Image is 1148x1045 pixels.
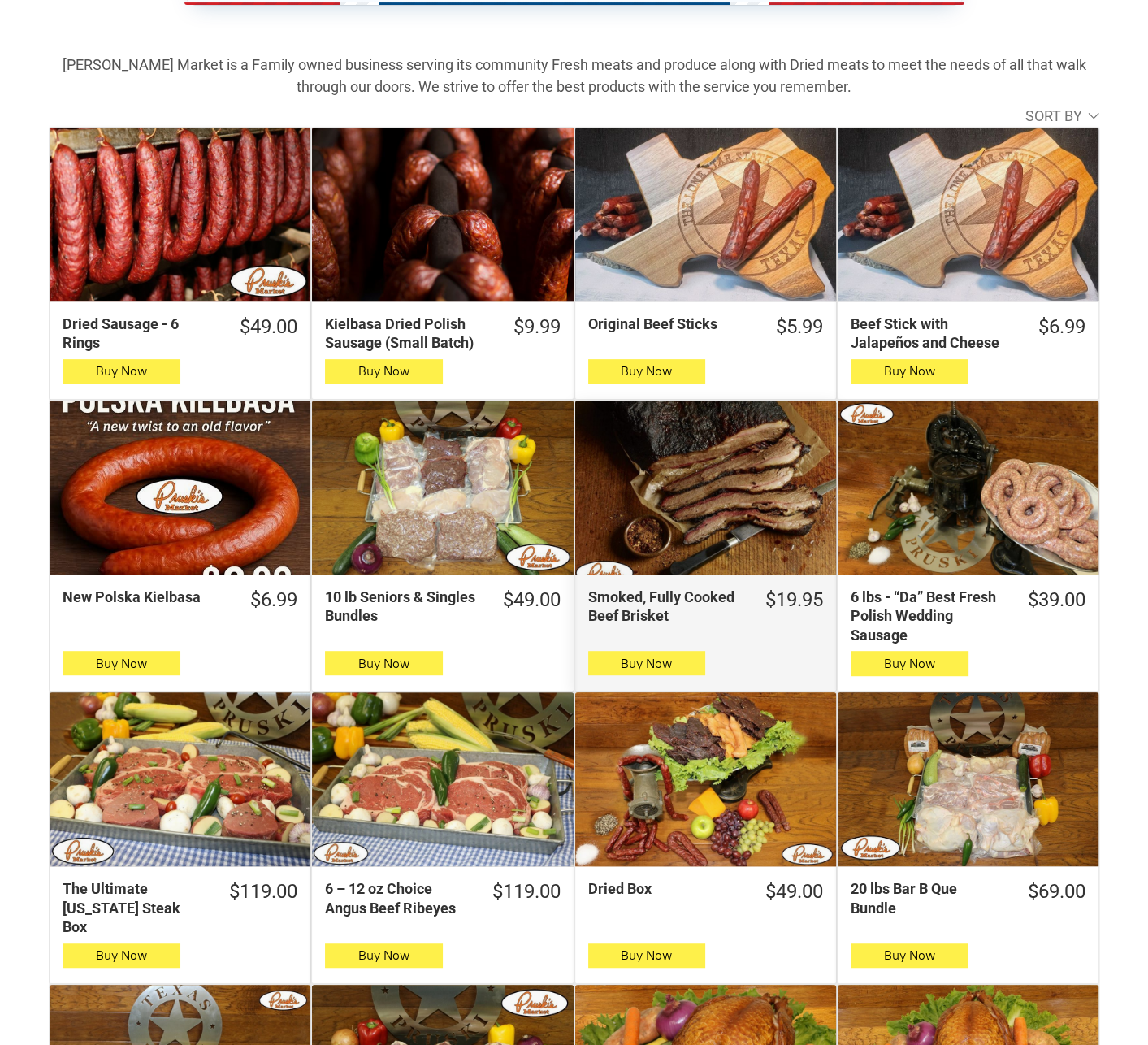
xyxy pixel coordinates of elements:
a: The Ultimate Texas Steak Box [50,692,310,866]
a: $49.0010 lb Seniors & Singles Bundles [312,588,573,626]
a: Smoked, Fully Cooked Beef Brisket [575,401,836,575]
div: $39.00 [1028,588,1085,613]
div: Dried Sausage - 6 Rings [63,314,216,353]
a: 20 lbs Bar B Que Bundle [838,692,1098,866]
span: Buy Now [884,363,935,379]
a: 6 – 12 oz Choice Angus Beef Ribeyes [312,692,573,866]
div: $6.99 [250,588,297,613]
span: Buy Now [358,947,409,963]
div: $9.99 [513,314,561,340]
button: Buy Now [63,359,180,384]
button: Buy Now [851,359,968,384]
a: $69.0020 lbs Bar B Que Bundle [838,879,1098,917]
div: Beef Stick with Jalapeños and Cheese [851,314,1015,353]
div: $119.00 [492,879,561,904]
span: Buy Now [96,947,147,963]
a: $6.99New Polska Kielbasa [50,588,310,613]
button: Buy Now [63,943,180,968]
div: Smoked, Fully Cooked Beef Brisket [588,588,742,626]
button: Buy Now [325,943,443,968]
div: Original Beef Sticks [588,314,752,333]
span: Buy Now [884,656,935,671]
div: $49.00 [240,314,297,340]
a: $119.006 – 12 oz Choice Angus Beef Ribeyes [312,879,573,917]
span: Buy Now [358,363,409,379]
button: Buy Now [325,359,443,384]
span: Buy Now [96,656,147,671]
div: The Ultimate [US_STATE] Steak Box [63,879,206,936]
div: $69.00 [1028,879,1085,904]
span: Buy Now [621,363,672,379]
a: New Polska Kielbasa [50,401,310,575]
a: 10 lb Seniors &amp; Singles Bundles [312,401,573,575]
div: 10 lb Seniors & Singles Bundles [325,588,479,626]
span: Buy Now [96,363,147,379]
div: $49.00 [765,879,823,904]
a: $5.99Original Beef Sticks [575,314,836,340]
a: $9.99Kielbasa Dried Polish Sausage (Small Batch) [312,314,573,353]
a: Dried Sausage - 6 Rings [50,128,310,301]
a: $6.99Beef Stick with Jalapeños and Cheese [838,314,1098,353]
div: $5.99 [776,314,823,340]
span: Buy Now [621,656,672,671]
a: Beef Stick with Jalapeños and Cheese [838,128,1098,301]
span: Buy Now [358,656,409,671]
button: Buy Now [588,651,706,675]
div: $19.95 [765,588,823,613]
button: Buy Now [588,943,706,968]
a: $19.95Smoked, Fully Cooked Beef Brisket [575,588,836,626]
div: 6 lbs - “Da” Best Fresh Polish Wedding Sausage [851,588,1004,644]
button: Buy Now [63,651,180,675]
a: Dried Box [575,692,836,866]
span: Buy Now [884,947,935,963]
div: $6.99 [1038,314,1085,340]
span: Buy Now [621,947,672,963]
a: $119.00The Ultimate [US_STATE] Steak Box [50,879,310,936]
div: $49.00 [503,588,561,613]
button: Buy Now [325,651,443,675]
div: 20 lbs Bar B Que Bundle [851,879,1004,917]
div: $119.00 [229,879,297,904]
div: Dried Box [588,879,742,898]
a: Kielbasa Dried Polish Sausage (Small Batch) [312,128,573,301]
a: $49.00Dried Sausage - 6 Rings [50,314,310,353]
button: Buy Now [851,651,968,675]
button: Buy Now [851,943,968,968]
a: $39.006 lbs - “Da” Best Fresh Polish Wedding Sausage [838,588,1098,644]
a: $49.00Dried Box [575,879,836,904]
div: 6 – 12 oz Choice Angus Beef Ribeyes [325,879,468,917]
button: Buy Now [588,359,706,384]
div: Kielbasa Dried Polish Sausage (Small Batch) [325,314,489,353]
strong: [PERSON_NAME] Market is a Family owned business serving its community Fresh meats and produce alo... [63,56,1086,95]
a: 6 lbs - “Da” Best Fresh Polish Wedding Sausage [838,401,1098,575]
div: New Polska Kielbasa [63,588,227,606]
a: Original Beef Sticks [575,128,836,301]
